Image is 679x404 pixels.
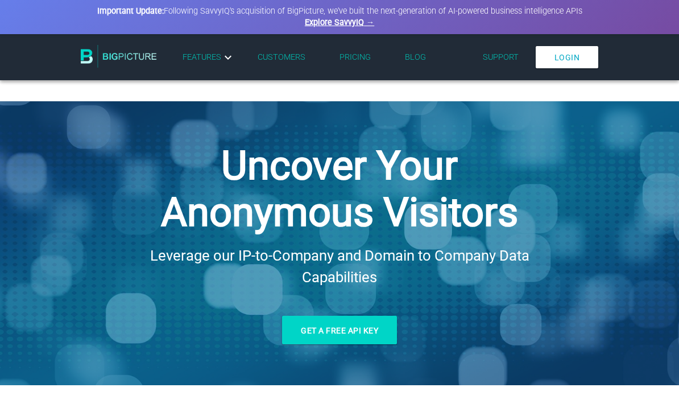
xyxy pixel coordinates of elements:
h1: Uncover Your Anonymous Visitors [126,142,553,236]
h2: Leverage our IP-to-Company and Domain to Company Data Capabilities [126,245,553,288]
img: BigPicture.io [81,45,157,68]
a: Login [536,46,599,68]
a: Get a free API key [282,316,397,344]
a: Features [183,51,235,64]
